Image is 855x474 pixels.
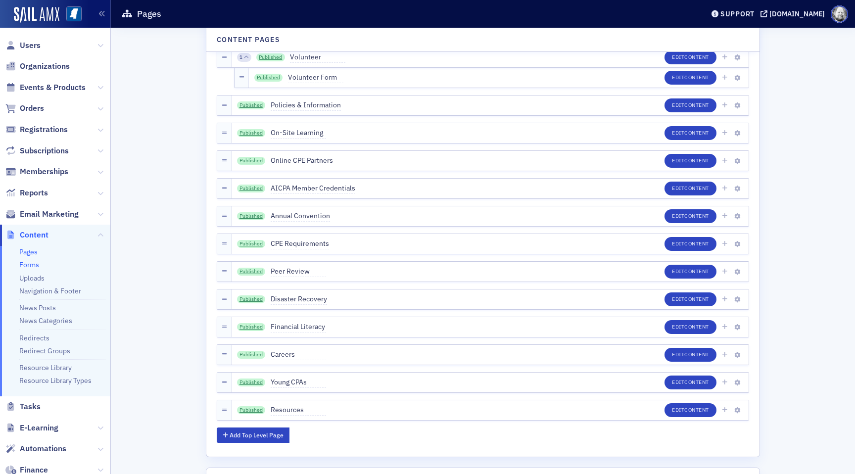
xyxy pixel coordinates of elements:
a: Email Marketing [5,209,79,220]
a: Organizations [5,61,70,72]
span: Content [684,406,709,413]
span: Content [20,230,48,240]
span: Annual Convention [271,211,330,222]
span: 1 [239,54,242,61]
a: Published [237,268,266,276]
span: Content [684,74,709,81]
span: CPE Requirements [271,238,329,249]
span: Content [684,379,709,385]
button: EditContent [665,348,716,362]
span: Registrations [20,124,68,135]
span: Careers [271,349,326,360]
span: Events & Products [20,82,86,93]
a: Published [237,185,266,192]
span: Content [684,351,709,358]
span: Disaster Recovery [271,294,327,305]
span: Profile [831,5,848,23]
span: Volunteer [290,52,345,63]
a: Orders [5,103,44,114]
a: Published [256,53,285,61]
button: [DOMAIN_NAME] [760,10,828,17]
span: Content [684,268,709,275]
span: Subscriptions [20,145,69,156]
button: EditContent [665,209,716,223]
h1: Pages [137,8,161,20]
a: Resource Library [19,363,72,372]
a: Tasks [5,401,41,412]
span: Content [684,101,709,108]
a: Reports [5,188,48,198]
a: Content [5,230,48,240]
a: E-Learning [5,423,58,433]
a: Navigation & Footer [19,286,81,295]
h4: Content Pages [217,35,280,45]
button: EditContent [665,320,716,334]
span: Content [684,185,709,191]
a: Uploads [19,274,45,283]
button: EditContent [665,126,716,140]
a: Published [254,74,283,82]
button: EditContent [665,237,716,251]
button: EditContent [665,265,716,279]
span: Content [684,295,709,302]
a: Published [237,240,266,248]
div: Support [720,9,755,18]
a: Published [237,212,266,220]
a: News Categories [19,316,72,325]
img: SailAMX [14,7,59,23]
span: On-Site Learning [271,128,326,139]
span: Financial Literacy [271,322,326,332]
span: Automations [20,443,66,454]
span: Volunteer Form [288,72,343,83]
button: Add Top Level Page [217,427,289,443]
a: Memberships [5,166,68,177]
a: Published [237,295,266,303]
span: Orders [20,103,44,114]
a: Published [237,379,266,386]
a: Redirects [19,333,49,342]
span: Policies & Information [271,100,341,111]
span: Content [684,323,709,330]
button: EditContent [665,182,716,195]
a: View Homepage [59,6,82,23]
span: Resources [271,405,326,416]
span: Users [20,40,41,51]
span: Young CPAs [271,377,326,388]
a: Automations [5,443,66,454]
span: Peer Review [271,266,326,277]
button: EditContent [665,292,716,306]
a: News Posts [19,303,56,312]
a: Registrations [5,124,68,135]
span: Organizations [20,61,70,72]
span: Content [684,157,709,164]
a: Redirect Groups [19,346,70,355]
a: Events & Products [5,82,86,93]
a: Forms [19,260,39,269]
span: Content [684,212,709,219]
span: Reports [20,188,48,198]
span: Content [684,129,709,136]
a: Users [5,40,41,51]
button: EditContent [665,376,716,389]
a: Resource Library Types [19,376,92,385]
span: Content [684,240,709,247]
span: Email Marketing [20,209,79,220]
button: EditContent [665,154,716,168]
span: Online CPE Partners [271,155,333,166]
img: SailAMX [66,6,82,22]
a: Pages [19,247,38,256]
a: Subscriptions [5,145,69,156]
button: EditContent [665,71,716,85]
a: Published [237,351,266,359]
div: [DOMAIN_NAME] [769,9,825,18]
span: E-Learning [20,423,58,433]
a: Published [237,101,266,109]
button: EditContent [665,403,716,417]
button: EditContent [665,98,716,112]
button: EditContent [665,50,716,64]
span: AICPA Member Credentials [271,183,355,194]
a: Published [237,129,266,137]
span: Content [684,53,709,60]
span: Tasks [20,401,41,412]
span: Memberships [20,166,68,177]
